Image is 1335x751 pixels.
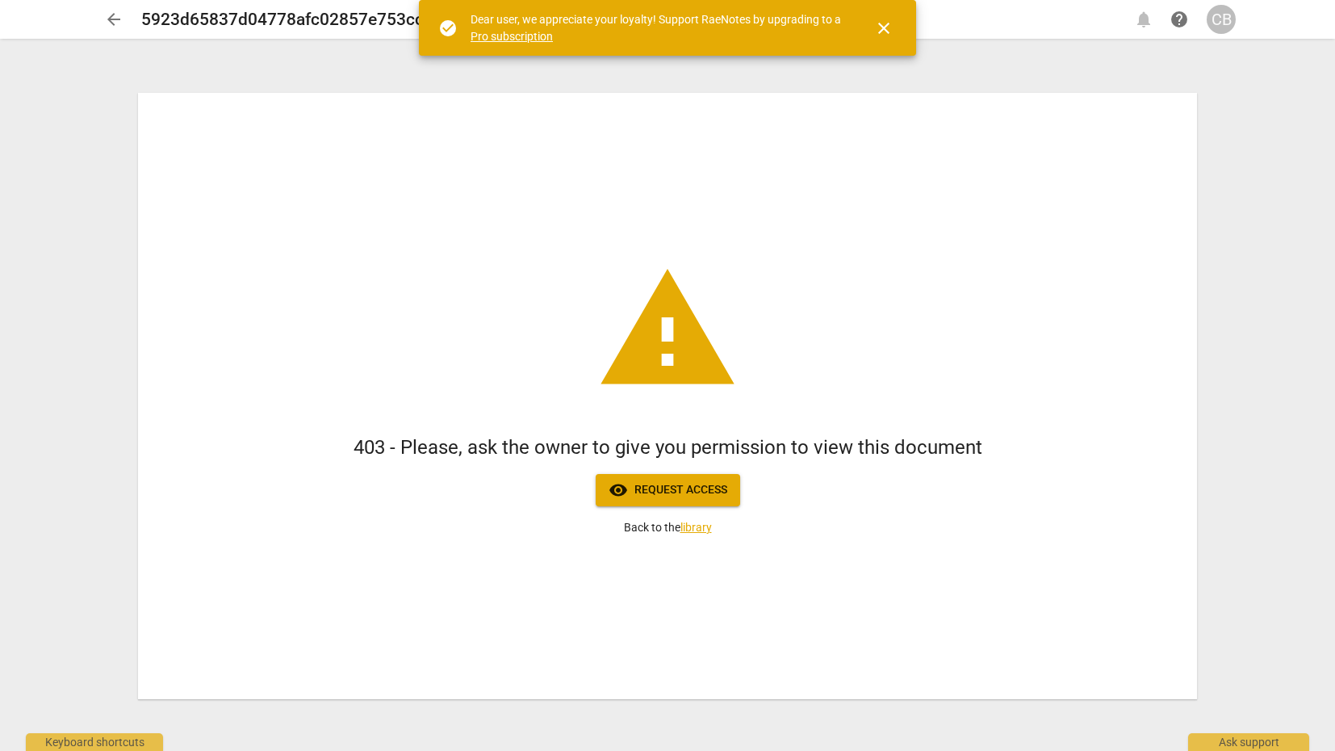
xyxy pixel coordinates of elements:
[438,19,458,38] span: check_circle
[596,474,740,506] button: Request access
[1165,5,1194,34] a: Help
[874,19,893,38] span: close
[864,9,903,48] button: Close
[680,521,712,534] a: library
[104,10,123,29] span: arrow_back
[26,733,163,751] div: Keyboard shortcuts
[141,10,442,30] h2: 5923d65837d04778afc02857e753ccc0
[471,11,845,44] div: Dear user, we appreciate your loyalty! Support RaeNotes by upgrading to a
[1207,5,1236,34] button: CB
[1170,10,1189,29] span: help
[471,30,553,43] a: Pro subscription
[595,257,740,402] span: warning
[609,480,628,500] span: visibility
[354,434,982,461] h1: 403 - Please, ask the owner to give you permission to view this document
[624,519,712,536] p: Back to the
[609,480,727,500] span: Request access
[1188,733,1309,751] div: Ask support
